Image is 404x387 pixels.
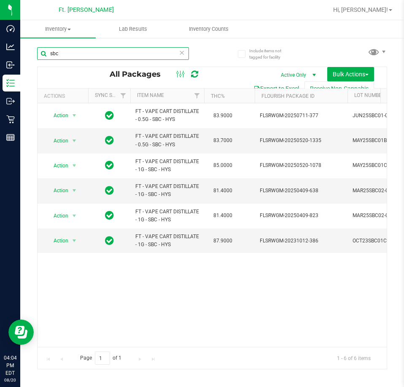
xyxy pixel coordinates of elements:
[105,134,114,146] span: In Sync
[209,134,237,147] span: 83.7000
[105,185,114,196] span: In Sync
[171,20,246,38] a: Inventory Counts
[260,137,342,145] span: FLSRWGM-20250520-1335
[108,25,159,33] span: Lab Results
[69,185,80,196] span: select
[44,93,85,99] div: Actions
[69,135,80,147] span: select
[6,24,15,33] inline-svg: Dashboard
[135,107,199,124] span: FT - VAPE CART DISTILLATE - 0.5G - SBC - HYS
[105,110,114,121] span: In Sync
[116,89,130,103] a: Filter
[46,135,69,147] span: Action
[304,81,374,96] button: Receive Non-Cannabis
[110,70,169,79] span: All Packages
[333,6,388,13] span: Hi, [PERSON_NAME]!
[260,112,342,120] span: FLSRWGM-20250711-377
[209,159,237,172] span: 85.0000
[354,92,385,98] a: Lot Number
[135,233,199,249] span: FT - VAPE CART DISTILLATE - 1G - SBC - HYS
[260,212,342,220] span: FLSRWGM-20250409-823
[46,110,69,121] span: Action
[96,20,171,38] a: Lab Results
[137,92,164,98] a: Item Name
[46,235,69,247] span: Action
[209,235,237,247] span: 87.9000
[135,208,199,224] span: FT - VAPE CART DISTILLATE - 1G - SBC - HYS
[178,25,240,33] span: Inventory Counts
[105,159,114,171] span: In Sync
[190,89,204,103] a: Filter
[6,79,15,87] inline-svg: Inventory
[249,48,291,60] span: Include items not tagged for facility
[6,115,15,124] inline-svg: Retail
[248,81,304,96] button: Export to Excel
[105,210,114,221] span: In Sync
[327,67,374,81] button: Bulk Actions
[179,47,185,58] span: Clear
[6,97,15,105] inline-svg: Outbound
[69,110,80,121] span: select
[6,43,15,51] inline-svg: Analytics
[260,161,342,169] span: FLSRWGM-20250520-1078
[135,132,199,148] span: FT - VAPE CART DISTILLATE - 0.5G - SBC - HYS
[135,158,199,174] span: FT - VAPE CART DISTILLATE - 1G - SBC - HYS
[209,210,237,222] span: 81.4000
[6,133,15,142] inline-svg: Reports
[20,25,96,33] span: Inventory
[20,20,96,38] a: Inventory
[69,210,80,222] span: select
[73,352,129,365] span: Page of 1
[59,6,114,13] span: Ft. [PERSON_NAME]
[260,237,342,245] span: FLSRWGM-20231012-386
[46,185,69,196] span: Action
[209,185,237,197] span: 81.4000
[330,352,377,364] span: 1 - 6 of 6 items
[209,110,237,122] span: 83.9000
[135,183,199,199] span: FT - VAPE CART DISTILLATE - 1G - SBC - HYS
[260,187,342,195] span: FLSRWGM-20250409-638
[69,160,80,172] span: select
[46,210,69,222] span: Action
[211,93,225,99] a: THC%
[4,354,16,377] p: 04:04 PM EDT
[95,92,127,98] a: Sync Status
[37,47,189,60] input: Search Package ID, Item Name, SKU, Lot or Part Number...
[69,235,80,247] span: select
[261,93,315,99] a: Flourish Package ID
[95,352,110,365] input: 1
[46,160,69,172] span: Action
[333,71,369,78] span: Bulk Actions
[8,320,34,345] iframe: Resource center
[4,377,16,383] p: 08/20
[6,61,15,69] inline-svg: Inbound
[105,235,114,247] span: In Sync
